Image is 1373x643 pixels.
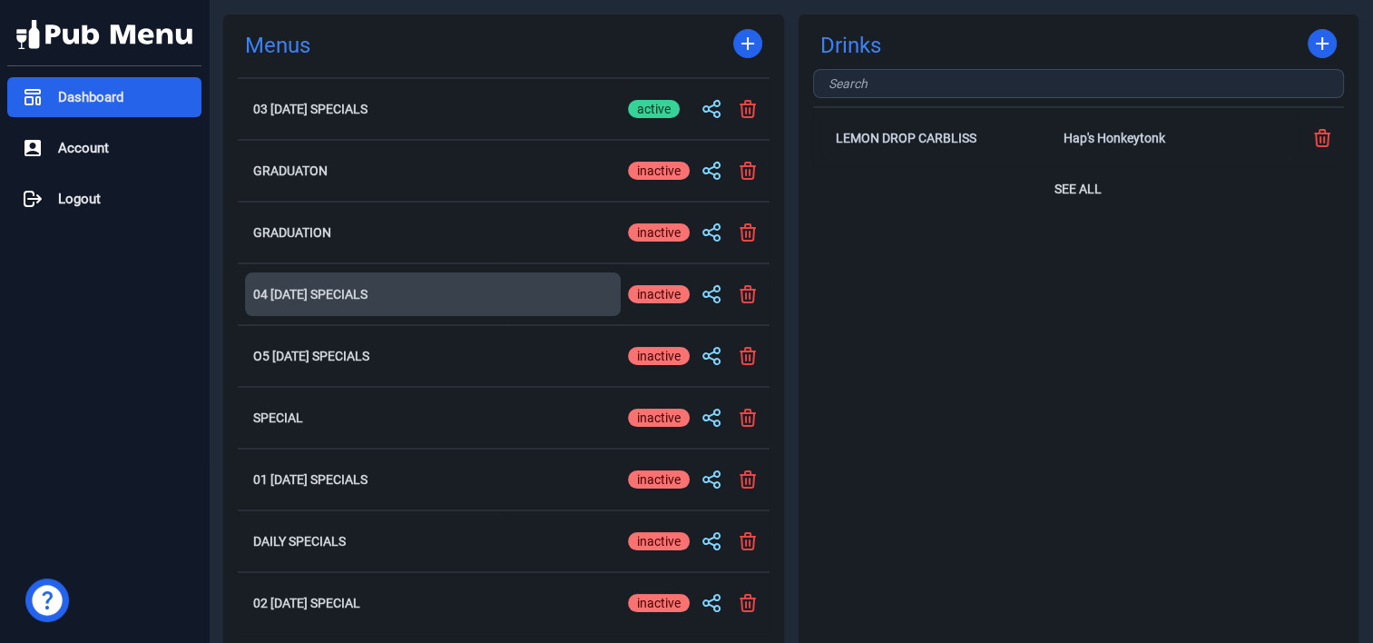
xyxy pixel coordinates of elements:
[245,334,621,378] button: O5 [DATE] Specials
[813,69,1345,98] input: Search
[245,581,621,625] button: 02 [DATE] Special
[836,132,1057,144] h2: Lemon Drop Carbliss
[253,226,613,239] h2: Graduation
[245,211,621,254] button: Graduation
[253,103,613,115] h2: 03 [DATE] Specials
[253,288,613,301] h2: 04 [DATE] Specials
[253,350,613,362] h2: O5 [DATE] Specials
[245,87,621,131] button: 03 [DATE] Specials
[253,411,613,424] h2: Special
[813,174,1345,203] button: See All
[253,597,613,609] h2: 02 [DATE] Special
[245,149,621,193] button: GRADUATON
[253,164,613,177] h2: GRADUATON
[16,20,192,49] img: Pub Menu
[1064,132,1285,144] div: Hap's Honkeytonk
[245,396,621,440] button: Special
[245,458,621,501] button: 01 [DATE] Specials
[58,87,123,108] span: Dashboard
[245,31,310,60] a: Menus
[58,138,109,159] span: Account
[7,77,201,117] a: Dashboard
[253,473,613,486] h2: 01 [DATE] Specials
[253,535,613,548] h2: Daily Specials
[820,31,881,60] a: Drinks
[245,519,621,563] button: Daily Specials
[245,272,621,316] button: 04 [DATE] Specials
[58,189,101,210] span: Logout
